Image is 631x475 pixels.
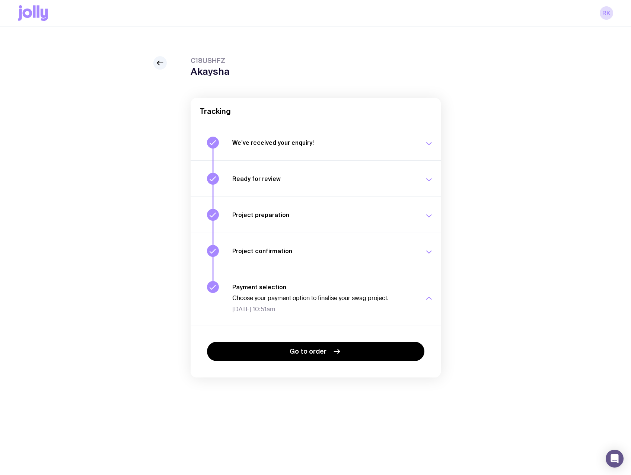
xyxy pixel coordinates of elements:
button: Project confirmation [191,233,441,269]
span: C18USHFZ [191,56,230,65]
h3: Project confirmation [232,247,415,255]
h2: Tracking [200,107,432,116]
div: Open Intercom Messenger [606,450,624,468]
h3: Payment selection [232,283,415,291]
button: Payment selectionChoose your payment option to finalise your swag project.[DATE] 10:51am [191,269,441,325]
button: Project preparation [191,197,441,233]
h1: Akaysha [191,66,230,77]
a: RK [600,6,613,20]
a: Go to order [207,342,424,361]
p: Choose your payment option to finalise your swag project. [232,294,415,302]
h3: Project preparation [232,211,415,219]
h3: We’ve received your enquiry! [232,139,415,146]
span: [DATE] 10:51am [232,306,415,313]
h3: Ready for review [232,175,415,182]
span: Go to order [290,347,326,356]
button: We’ve received your enquiry! [191,125,441,160]
button: Ready for review [191,160,441,197]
